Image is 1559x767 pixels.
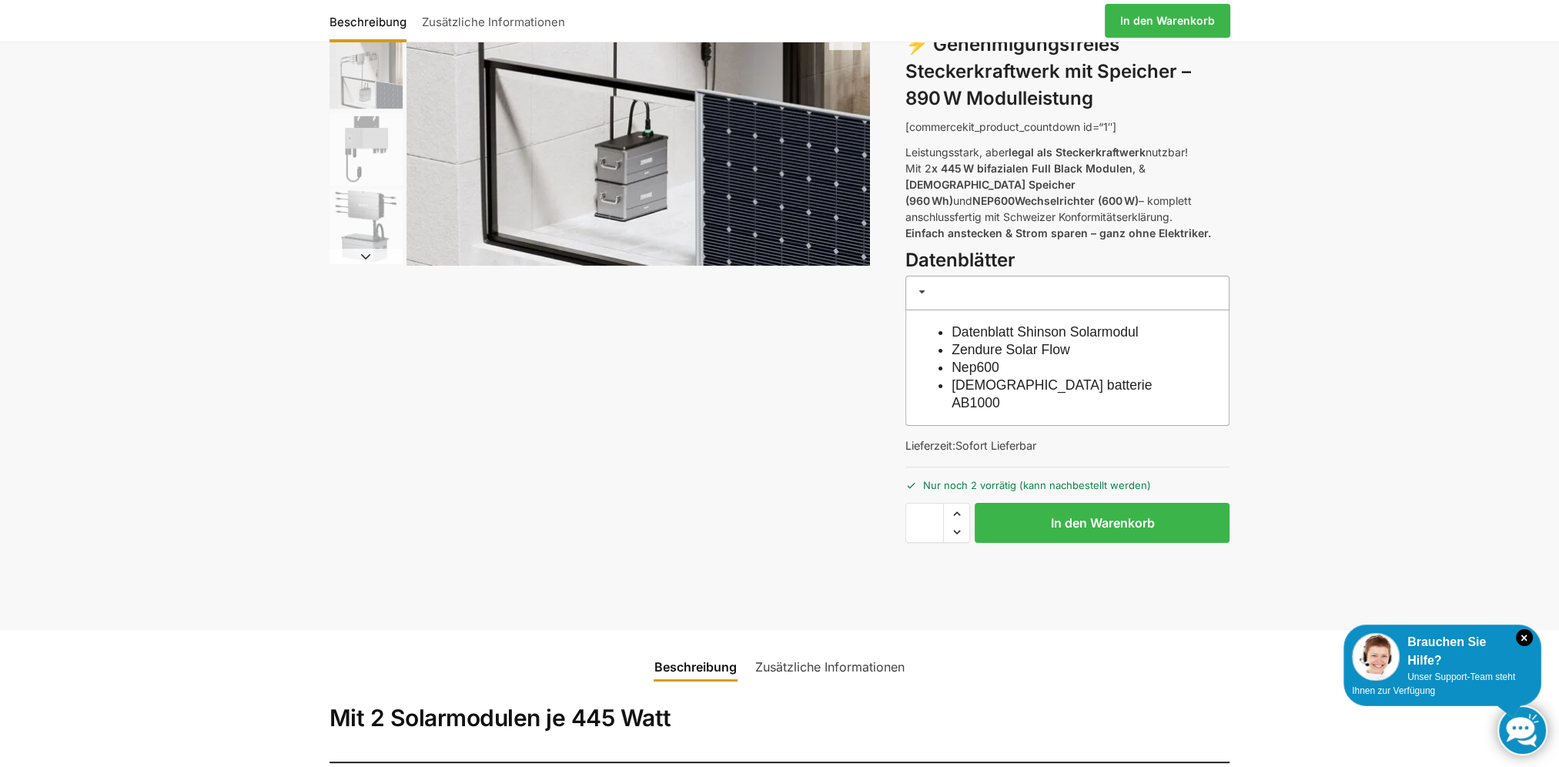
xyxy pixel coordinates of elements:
[330,35,403,109] img: Zendure-solar-flow-Batteriespeicher für Balkonkraftwerke
[326,33,403,110] li: 4 / 6
[330,112,403,186] img: nep-microwechselrichter-600w
[330,2,414,39] a: Beschreibung
[905,247,1229,274] h3: Datenblätter
[952,324,1139,340] a: Datenblatt Shinson Solarmodul
[1516,629,1533,646] i: Schließen
[905,439,1036,452] span: Lieferzeit:
[905,467,1229,494] p: Nur noch 2 vorrätig (kann nachbestellt werden)
[330,249,403,264] button: Next slide
[414,2,573,39] a: Zusätzliche Informationen
[972,194,1139,207] strong: NEP600Wechselrichter (600 W)
[1105,4,1230,38] a: In den Warenkorb
[952,360,999,375] a: Nep600
[905,503,944,543] input: Produktmenge
[1352,672,1515,696] span: Unser Support-Team steht Ihnen zur Verfügung
[746,648,914,685] a: Zusätzliche Informationen
[645,648,746,685] a: Beschreibung
[952,377,1152,410] a: [DEMOGRAPHIC_DATA] batterie AB1000
[905,32,1229,112] h3: ⚡ Genehmigungsfreies Steckerkraftwerk mit Speicher – 890 W Modulleistung
[944,504,969,524] span: Increase quantity
[905,119,1229,135] p: [commercekit_product_countdown id=“1″]
[330,189,403,263] img: Zendure-Solaflow
[944,522,969,542] span: Reduce quantity
[1009,146,1146,159] strong: legal als Steckerkraftwerk
[952,342,1070,357] a: Zendure Solar Flow
[955,439,1036,452] span: Sofort Lieferbar
[905,226,1211,239] strong: Einfach anstecken & Strom sparen – ganz ohne Elektriker.
[1352,633,1533,670] div: Brauchen Sie Hilfe?
[905,178,1076,207] strong: [DEMOGRAPHIC_DATA] Speicher (960 Wh)
[905,144,1229,241] p: Leistungsstark, aber nutzbar! Mit 2 , & und – komplett anschlussfertig mit Schweizer Konformitäts...
[326,110,403,187] li: 5 / 6
[1352,633,1400,681] img: Customer service
[330,704,1230,733] h2: Mit 2 Solarmodulen je 445 Watt
[932,162,1132,175] strong: x 445 W bifazialen Full Black Modulen
[975,503,1229,543] button: In den Warenkorb
[902,552,1233,595] iframe: Sicherer Rahmen für schnelle Bezahlvorgänge
[326,187,403,264] li: 6 / 6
